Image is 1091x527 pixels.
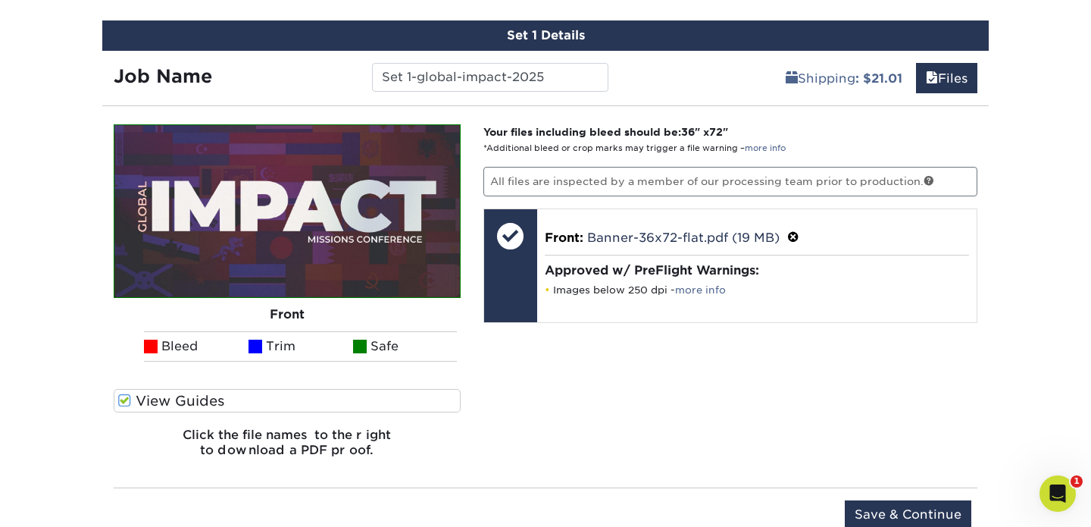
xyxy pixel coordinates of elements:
iframe: Intercom live chat [1039,475,1076,512]
span: 1 [1071,475,1083,488]
h6: Click the file names to the right to download a PDF proof. [114,428,461,469]
div: Front [114,298,461,331]
small: *Additional bleed or crop marks may trigger a file warning – [483,143,786,153]
span: 72 [709,126,723,138]
a: Files [916,63,977,93]
div: Set 1 Details [102,20,989,51]
li: Images below 250 dpi - [545,284,970,296]
li: Safe [353,331,458,362]
b: : $21.01 [855,71,902,86]
a: more info [745,143,786,153]
strong: Job Name [114,65,212,87]
a: Shipping: $21.01 [776,63,912,93]
span: Front: [545,231,583,245]
span: files [926,71,938,86]
a: more info [675,284,726,296]
li: Bleed [144,331,249,362]
span: shipping [786,71,798,86]
label: View Guides [114,389,461,413]
input: Enter a job name [372,63,608,92]
a: Banner-36x72-flat.pdf (19 MB) [587,231,780,245]
li: Trim [249,331,353,362]
p: All files are inspected by a member of our processing team prior to production. [483,167,978,196]
h4: Approved w/ PreFlight Warnings: [545,263,970,278]
strong: Your files including bleed should be: " x " [483,126,728,138]
span: 36 [681,126,695,138]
